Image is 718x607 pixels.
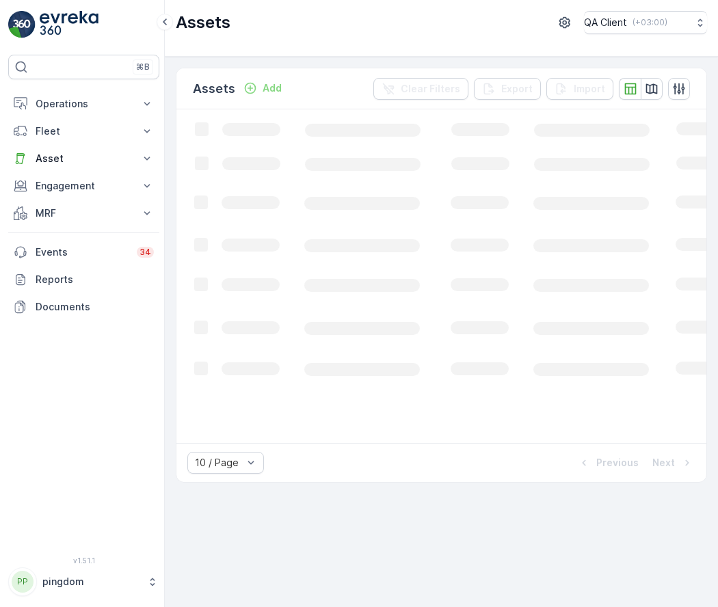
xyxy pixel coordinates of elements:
[8,266,159,293] a: Reports
[238,80,287,96] button: Add
[36,245,129,259] p: Events
[40,11,98,38] img: logo_light-DOdMpM7g.png
[633,17,667,28] p: ( +03:00 )
[8,172,159,200] button: Engagement
[139,247,151,258] p: 34
[8,293,159,321] a: Documents
[474,78,541,100] button: Export
[263,81,282,95] p: Add
[36,206,132,220] p: MRF
[8,145,159,172] button: Asset
[373,78,468,100] button: Clear Filters
[8,556,159,565] span: v 1.51.1
[42,575,140,589] p: pingdom
[36,124,132,138] p: Fleet
[36,179,132,193] p: Engagement
[574,82,605,96] p: Import
[8,567,159,596] button: PPpingdom
[546,78,613,100] button: Import
[12,571,34,593] div: PP
[651,455,695,471] button: Next
[596,456,639,470] p: Previous
[501,82,533,96] p: Export
[136,62,150,72] p: ⌘B
[401,82,460,96] p: Clear Filters
[576,455,640,471] button: Previous
[36,97,132,111] p: Operations
[584,16,627,29] p: QA Client
[8,118,159,145] button: Fleet
[8,11,36,38] img: logo
[8,90,159,118] button: Operations
[36,152,132,165] p: Asset
[652,456,675,470] p: Next
[176,12,230,33] p: Assets
[36,300,154,314] p: Documents
[193,79,235,98] p: Assets
[36,273,154,286] p: Reports
[8,239,159,266] a: Events34
[584,11,707,34] button: QA Client(+03:00)
[8,200,159,227] button: MRF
